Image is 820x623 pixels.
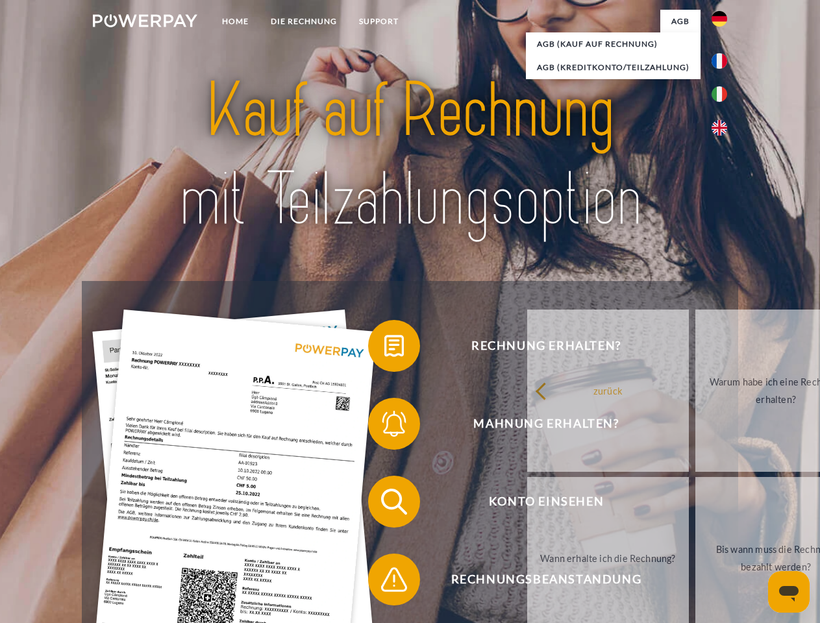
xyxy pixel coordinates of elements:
[211,10,260,33] a: Home
[712,86,727,102] img: it
[348,10,410,33] a: SUPPORT
[378,485,410,518] img: qb_search.svg
[378,563,410,596] img: qb_warning.svg
[378,330,410,362] img: qb_bill.svg
[526,56,701,79] a: AGB (Kreditkonto/Teilzahlung)
[712,120,727,136] img: en
[712,11,727,27] img: de
[368,554,706,605] button: Rechnungsbeanstandung
[124,62,696,249] img: title-powerpay_de.svg
[712,53,727,69] img: fr
[535,382,681,399] div: zurück
[368,476,706,528] button: Konto einsehen
[768,571,810,613] iframe: Schaltfläche zum Öffnen des Messaging-Fensters
[526,32,701,56] a: AGB (Kauf auf Rechnung)
[660,10,701,33] a: agb
[93,14,197,27] img: logo-powerpay-white.svg
[260,10,348,33] a: DIE RECHNUNG
[368,398,706,450] button: Mahnung erhalten?
[378,408,410,440] img: qb_bell.svg
[535,549,681,567] div: Wann erhalte ich die Rechnung?
[368,320,706,372] button: Rechnung erhalten?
